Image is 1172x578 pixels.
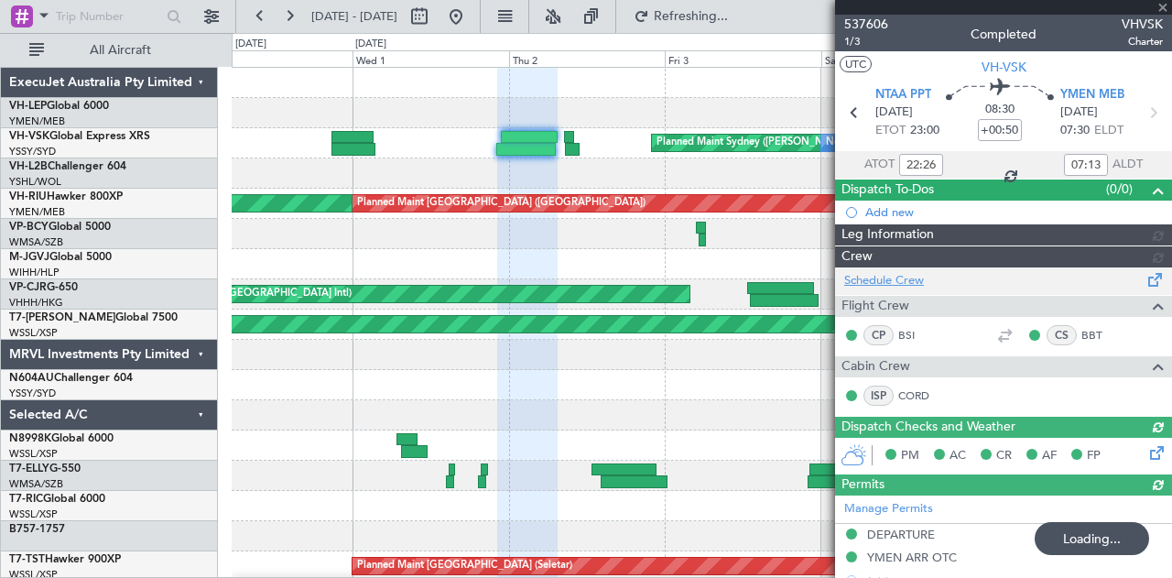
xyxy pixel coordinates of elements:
[1060,86,1124,104] span: YMEN MEB
[9,463,81,474] a: T7-ELLYG-550
[1060,104,1098,122] span: [DATE]
[9,191,123,202] a: VH-RIUHawker 800XP
[9,266,60,279] a: WIHH/HLP
[665,50,820,67] div: Fri 3
[9,235,63,249] a: WMSA/SZB
[1094,122,1123,140] span: ELDT
[9,477,63,491] a: WMSA/SZB
[844,15,888,34] span: 537606
[9,373,54,384] span: N604AU
[9,447,58,461] a: WSSL/XSP
[9,205,65,219] a: YMEN/MEB
[1060,122,1090,140] span: 07:30
[9,175,61,189] a: YSHL/WOL
[9,222,111,233] a: VP-BCYGlobal 5000
[1106,180,1133,199] span: (0/0)
[9,145,56,158] a: YSSY/SYD
[841,180,934,201] span: Dispatch To-Dos
[353,50,508,67] div: Wed 1
[9,463,49,474] span: T7-ELLY
[9,115,65,128] a: YMEN/MEB
[1122,34,1163,49] span: Charter
[9,312,115,323] span: T7-[PERSON_NAME]
[9,507,58,521] a: WSSL/XSP
[865,204,1163,220] div: Add new
[9,191,47,202] span: VH-RIU
[9,222,49,233] span: VP-BCY
[826,129,868,157] div: No Crew
[9,131,49,142] span: VH-VSK
[875,86,931,104] span: NTAA PPT
[1035,522,1149,555] div: Loading...
[875,122,906,140] span: ETOT
[9,101,47,112] span: VH-LEP
[355,37,386,52] div: [DATE]
[910,122,939,140] span: 23:00
[982,58,1026,77] span: VH-VSK
[821,50,977,67] div: Sat 4
[9,326,58,340] a: WSSL/XSP
[875,104,913,122] span: [DATE]
[625,2,735,31] button: Refreshing...
[509,50,665,67] div: Thu 2
[9,131,150,142] a: VH-VSKGlobal Express XRS
[9,433,114,444] a: N8998KGlobal 6000
[971,25,1036,44] div: Completed
[9,524,46,535] span: B757-1
[9,282,47,293] span: VP-CJR
[844,34,888,49] span: 1/3
[9,494,43,505] span: T7-RIC
[9,554,121,565] a: T7-TSTHawker 900XP
[9,524,65,535] a: B757-1757
[9,252,49,263] span: M-JGVJ
[56,3,161,30] input: Trip Number
[1112,156,1143,174] span: ALDT
[9,296,63,310] a: VHHH/HKG
[235,37,266,52] div: [DATE]
[985,101,1015,119] span: 08:30
[9,282,78,293] a: VP-CJRG-650
[197,50,353,67] div: Tue 30
[9,387,56,400] a: YSSY/SYD
[9,494,105,505] a: T7-RICGlobal 6000
[9,161,48,172] span: VH-L2B
[657,129,869,157] div: Planned Maint Sydney ([PERSON_NAME] Intl)
[9,101,109,112] a: VH-LEPGlobal 6000
[311,8,397,25] span: [DATE] - [DATE]
[9,252,112,263] a: M-JGVJGlobal 5000
[9,373,133,384] a: N604AUChallenger 604
[9,161,126,172] a: VH-L2BChallenger 604
[48,44,193,57] span: All Aircraft
[9,312,178,323] a: T7-[PERSON_NAME]Global 7500
[9,554,45,565] span: T7-TST
[9,433,51,444] span: N8998K
[1122,15,1163,34] span: VHVSK
[20,36,199,65] button: All Aircraft
[864,156,895,174] span: ATOT
[357,190,646,217] div: Planned Maint [GEOGRAPHIC_DATA] ([GEOGRAPHIC_DATA])
[840,56,872,72] button: UTC
[653,10,730,23] span: Refreshing...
